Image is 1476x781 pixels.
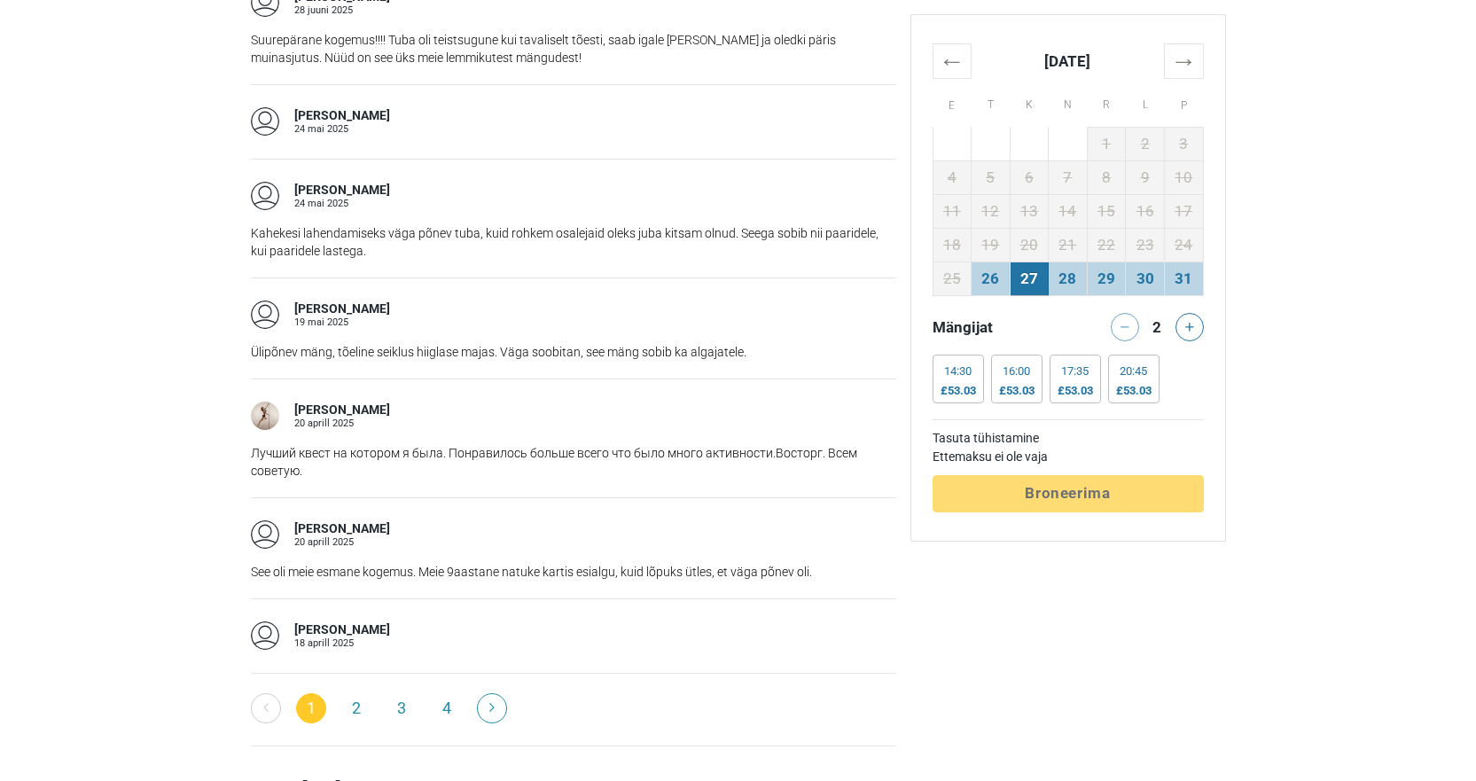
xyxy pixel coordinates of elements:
[294,638,390,648] div: 18 aprill 2025
[1164,228,1203,262] td: 24
[1049,78,1088,127] th: N
[999,364,1035,379] div: 16:00
[294,199,390,208] div: 24 mai 2025
[1164,194,1203,228] td: 17
[999,384,1035,398] div: £53.03
[941,384,976,398] div: £53.03
[251,444,896,480] p: Лучший квест на котором я была. Понравилось больше всего что было много активности.Восторг. Всем ...
[1087,160,1126,194] td: 8
[1058,384,1093,398] div: £53.03
[294,5,390,15] div: 28 juuni 2025
[972,160,1011,194] td: 5
[294,537,390,547] div: 20 aprill 2025
[294,418,390,428] div: 20 aprill 2025
[341,693,371,723] a: 2
[1087,228,1126,262] td: 22
[294,124,390,134] div: 24 mai 2025
[432,693,462,723] a: 4
[1010,160,1049,194] td: 6
[1164,78,1203,127] th: P
[251,563,896,581] p: See oli meie esmane kogemus. Meie 9aastane natuke kartis esialgu, kuid lõpuks ütles, et väga põne...
[1010,194,1049,228] td: 13
[296,693,326,723] span: 1
[1010,78,1049,127] th: K
[251,31,896,66] p: Suurepärane kogemus!!!! Tuba oli teistsugune kui tavaliselt tõesti, saab igale [PERSON_NAME] ja o...
[933,448,1204,466] td: Ettemaksu ei ole vaja
[1164,262,1203,295] td: 31
[933,228,972,262] td: 18
[972,43,1165,78] th: [DATE]
[933,262,972,295] td: 25
[972,78,1011,127] th: T
[294,182,390,199] div: [PERSON_NAME]
[933,43,972,78] th: ←
[1126,78,1165,127] th: L
[941,364,976,379] div: 14:30
[1058,364,1093,379] div: 17:35
[1116,364,1152,379] div: 20:45
[294,402,390,419] div: [PERSON_NAME]
[1126,127,1165,160] td: 2
[294,317,390,327] div: 19 mai 2025
[1049,194,1088,228] td: 14
[933,194,972,228] td: 11
[1116,384,1152,398] div: £53.03
[294,301,390,318] div: [PERSON_NAME]
[972,228,1011,262] td: 19
[1049,228,1088,262] td: 21
[294,107,390,125] div: [PERSON_NAME]
[1049,160,1088,194] td: 7
[294,621,390,639] div: [PERSON_NAME]
[1087,78,1126,127] th: R
[1164,160,1203,194] td: 10
[1126,160,1165,194] td: 9
[933,160,972,194] td: 4
[1087,127,1126,160] td: 1
[251,343,896,361] p: Ülipõnev mäng, tõeline seiklus hiiglase majas. Väga soobitan, see mäng sobib ka algajatele.
[1087,262,1126,295] td: 29
[1164,127,1203,160] td: 3
[933,429,1204,448] td: Tasuta tühistamine
[1010,228,1049,262] td: 20
[1087,194,1126,228] td: 15
[972,194,1011,228] td: 12
[294,520,390,538] div: [PERSON_NAME]
[972,262,1011,295] td: 26
[251,224,896,260] p: Kahekesi lahendamiseks väga põnev tuba, kuid rohkem osalejaid oleks juba kitsam olnud. Seega sobi...
[1146,313,1168,338] div: 2
[1126,228,1165,262] td: 23
[925,313,1068,341] div: Mängijat
[933,78,972,127] th: E
[387,693,417,723] a: 3
[1164,43,1203,78] th: →
[1126,262,1165,295] td: 30
[1049,262,1088,295] td: 28
[1126,194,1165,228] td: 16
[1010,262,1049,295] td: 27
